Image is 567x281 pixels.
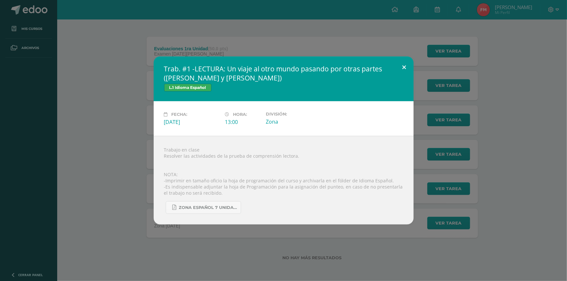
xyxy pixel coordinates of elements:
[266,118,322,125] div: Zona
[164,84,212,92] span: L.1 Idioma Español
[395,56,414,79] button: Close (Esc)
[266,112,322,116] label: División:
[225,118,261,126] div: 13:00
[164,64,403,82] h2: Trab. #1 -LECTURA: Un viaje al otro mundo pasando por otras partes ([PERSON_NAME] y [PERSON_NAME])
[172,112,187,117] span: Fecha:
[179,205,238,210] span: ZONA ESPAÑOL 7 UNIDAD 1.pdf
[154,136,414,225] div: Trabajo en clase Resolver las actividades de la prueba de comprensión lectora. NOTA: -Imprimir en...
[233,112,247,117] span: Hora:
[166,201,241,214] a: ZONA ESPAÑOL 7 UNIDAD 1.pdf
[164,118,220,126] div: [DATE]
